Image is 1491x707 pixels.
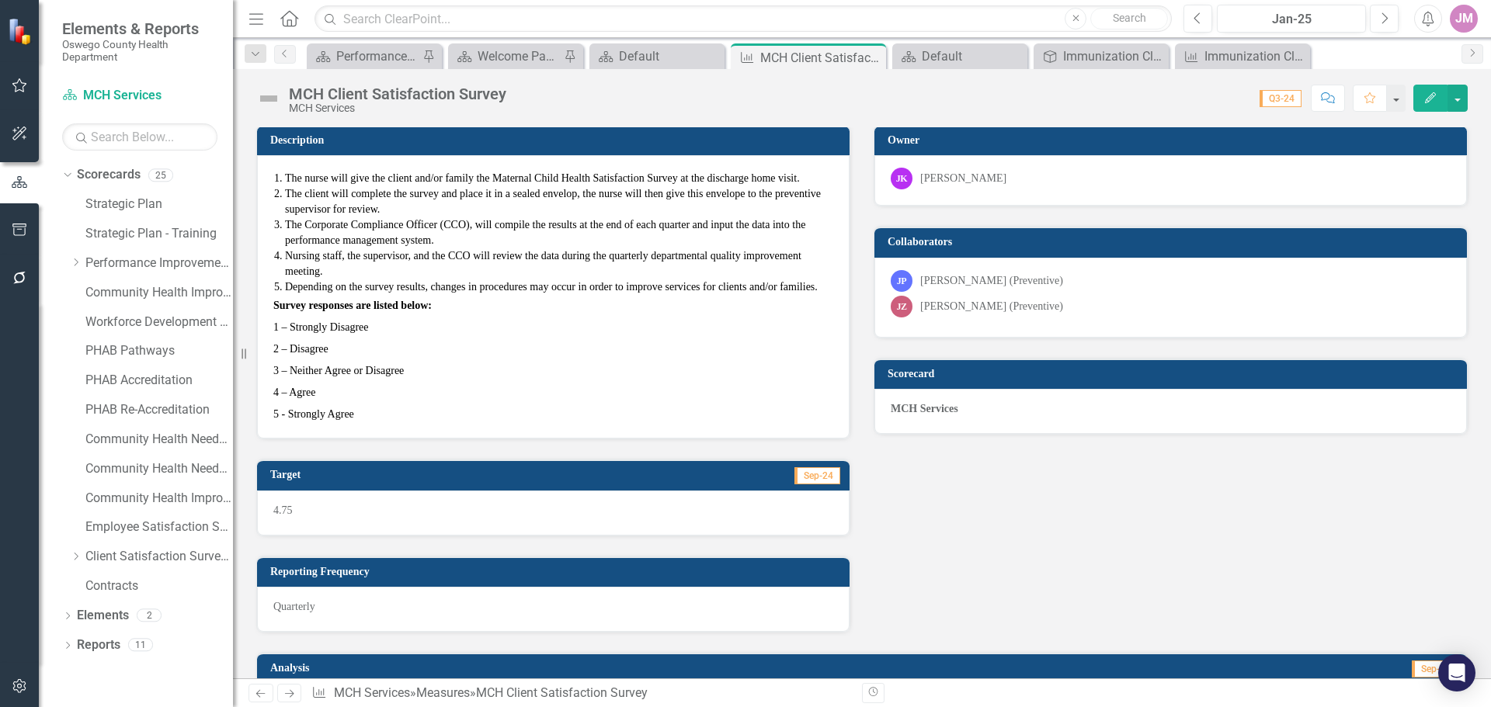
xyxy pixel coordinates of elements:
[891,296,912,317] div: JZ
[336,47,419,66] div: Performance Improvement Plans
[148,168,173,182] div: 25
[1037,47,1165,66] a: Immunization Clinic Satisfaction Survey
[285,281,818,293] span: Depending on the survey results, changes in procedures may occur in order to improve services for...
[760,48,882,68] div: MCH Client Satisfaction Survey
[1204,47,1306,66] div: Immunization Clinic Satisfaction Survey
[1090,8,1168,29] button: Search
[270,134,842,146] h3: Description
[1438,654,1475,691] div: Open Intercom Messenger
[1179,47,1306,66] a: Immunization Clinic Satisfaction Survey
[128,639,153,652] div: 11
[285,250,801,277] span: Nursing staff, the supervisor, and the CCO will review the data during the quarterly departmental...
[478,47,560,66] div: Welcome Page
[619,47,721,66] div: Default
[85,372,233,390] a: PHAB Accreditation
[270,662,809,674] h3: Analysis
[920,299,1063,314] div: [PERSON_NAME] (Preventive)
[62,19,217,38] span: Elements & Reports
[285,172,800,184] span: The nurse will give the client and/or family the Maternal Child Health Satisfaction Survey at the...
[794,467,840,484] span: Sep-24
[920,273,1063,289] div: [PERSON_NAME] (Preventive)
[85,548,233,566] a: Client Satisfaction Surveys
[62,123,217,151] input: Search Below...
[891,403,958,414] strong: MCH Services
[476,685,648,700] div: MCH Client Satisfaction Survey
[1260,90,1302,107] span: Q3-24
[85,431,233,449] a: Community Health Needs Assessment and Improvement Plan
[85,196,233,213] a: Strategic Plan
[137,609,162,622] div: 2
[1450,5,1478,33] button: JM
[888,134,1459,146] h3: Owner
[85,342,233,360] a: PHAB Pathways
[85,577,233,595] a: Contracts
[1063,47,1165,66] div: Immunization Clinic Satisfaction Survey
[85,284,233,302] a: Community Health Improvement Plan
[285,188,821,215] span: The client will complete the survey and place it in a sealed envelop, the nurse will then give th...
[891,270,912,292] div: JP
[593,47,721,66] a: Default
[922,47,1024,66] div: Default
[273,321,368,333] span: 1 – Strongly Disagree
[273,408,354,420] span: 5 - Strongly Agree
[289,102,506,114] div: MCH Services
[285,219,805,246] span: The Corporate Compliance Officer (CCO), will compile the results at the end of each quarter and i...
[273,300,432,311] strong: Survey responses are listed below:
[1217,5,1366,33] button: Jan-25
[1222,10,1361,29] div: Jan-25
[256,86,281,111] img: Not Defined
[77,607,129,625] a: Elements
[85,225,233,243] a: Strategic Plan - Training
[311,47,419,66] a: Performance Improvement Plans
[62,87,217,105] a: MCH Services
[257,587,850,632] div: Quarterly
[888,368,1459,379] h3: Scorecard
[1113,12,1146,24] span: Search
[334,685,410,700] a: MCH Services
[85,490,233,508] a: Community Health Improvement Plan
[85,314,233,331] a: Workforce Development Plan
[85,255,233,272] a: Performance Improvement Plans
[1412,660,1458,678] span: Sep-24
[311,684,850,702] div: » »
[85,460,233,478] a: Community Health Needs Assessment
[270,469,494,480] h3: Target
[77,636,120,654] a: Reports
[77,166,141,184] a: Scorecards
[62,38,217,64] small: Oswego County Health Department
[416,685,470,700] a: Measures
[920,171,1006,186] div: [PERSON_NAME]
[273,386,315,398] span: 4 – Agree
[270,566,842,577] h3: Reporting Frequency
[273,365,404,376] span: 3 – Neither Agree or Disagree
[273,504,293,516] span: 4.75
[896,47,1024,66] a: Default
[8,17,35,44] img: ClearPoint Strategy
[289,85,506,102] div: MCH Client Satisfaction Survey
[85,518,233,536] a: Employee Satisfaction Survey
[315,5,1172,33] input: Search ClearPoint...
[273,343,328,355] span: 2 – Disagree
[888,236,1459,248] h3: Collaborators
[85,401,233,419] a: PHAB Re-Accreditation
[891,168,912,189] div: JK
[452,47,560,66] a: Welcome Page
